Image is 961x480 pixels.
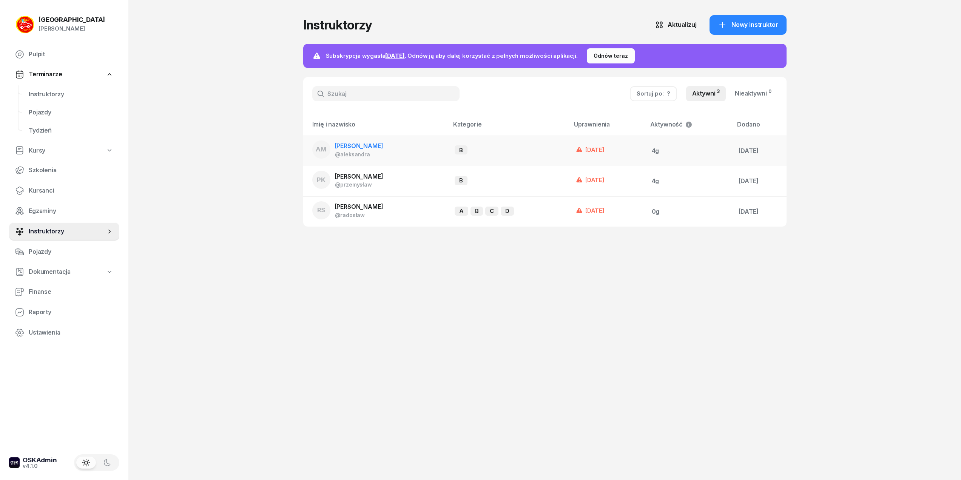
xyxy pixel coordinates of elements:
span: Pojazdy [29,108,113,117]
span: [PERSON_NAME] [335,173,383,180]
div: [DATE] [575,206,604,215]
div: 4g [652,146,727,156]
div: [DATE] [575,145,604,154]
span: AM [316,146,327,153]
div: @aleksandra [335,151,383,157]
div: [DATE] [575,176,604,185]
span: PK [317,177,325,183]
a: Szkolenia [9,161,119,179]
div: Aktualizuj [668,20,697,30]
span: Raporty [29,307,113,317]
span: [PERSON_NAME] [335,142,383,150]
span: [PERSON_NAME] [335,203,383,210]
a: Raporty [9,303,119,321]
a: Kursanci [9,182,119,200]
span: Nowy instruktor [731,20,778,30]
span: RS [317,207,325,213]
span: Pulpit [29,49,113,59]
div: @radosław [335,212,383,218]
span: Instruktorzy [29,90,113,99]
a: Pulpit [9,45,119,63]
a: Egzaminy [9,202,119,220]
span: Uprawnienia [574,120,610,128]
a: Instruktorzy [9,222,119,241]
a: Instruktorzy [23,85,119,103]
span: Ustawienia [29,328,113,338]
a: Tydzień [23,122,119,140]
button: Sortuj po:? [630,86,677,101]
div: [DATE] [739,146,780,156]
span: Kursy [29,146,45,156]
span: Egzaminy [29,206,113,216]
div: [PERSON_NAME] [39,24,105,34]
input: Szukaj [312,86,460,101]
button: Odnów teraz [587,48,635,63]
span: Finanse [29,287,113,297]
span: Terminarze [29,69,62,79]
div: Odnów teraz [594,51,628,60]
span: Subskrypcja wygasła . Odnów ją aby dalej korzystać z pełnych możliwości aplikacji. [326,52,578,59]
a: Nieaktywni [729,86,777,101]
span: Kursanci [29,186,113,196]
div: [DATE] [739,207,780,217]
div: [DATE] [739,176,780,186]
div: D [501,207,514,216]
a: Kursy [9,142,119,159]
a: Dokumentacja [9,263,119,281]
div: v4.1.0 [23,463,57,469]
div: B [455,145,467,154]
a: Pojazdy [9,243,119,261]
a: Ustawienia [9,324,119,342]
div: [GEOGRAPHIC_DATA] [39,17,105,23]
a: Aktywni [686,86,726,101]
span: Dodano [737,120,760,128]
span: Kategorie [453,120,482,128]
a: Terminarze [9,66,119,83]
div: C [485,207,498,216]
span: Instruktorzy [29,227,106,236]
div: A [455,207,468,216]
div: 0g [652,207,727,217]
button: Aktualizuj [646,15,705,35]
span: Szkolenia [29,165,113,175]
div: @przemysław [335,181,383,188]
img: logo-xs-dark@2x.png [9,457,20,468]
span: Imię i nazwisko [312,120,356,128]
div: 4g [652,176,727,186]
h1: Instruktorzy [303,18,372,32]
span: Aktywność [650,120,683,130]
span: [DATE] [385,52,404,59]
div: ? [667,89,670,99]
span: Pojazdy [29,247,113,257]
span: Tydzień [29,126,113,136]
span: Dokumentacja [29,267,71,277]
div: B [455,176,467,185]
a: Subskrypcja wygasła[DATE]. Odnów ją aby dalej korzystać z pełnych możliwości aplikacji.Odnów teraz [303,44,787,68]
div: B [470,207,483,216]
a: Pojazdy [23,103,119,122]
div: OSKAdmin [23,457,57,463]
a: Finanse [9,283,119,301]
a: Nowy instruktor [710,15,787,35]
